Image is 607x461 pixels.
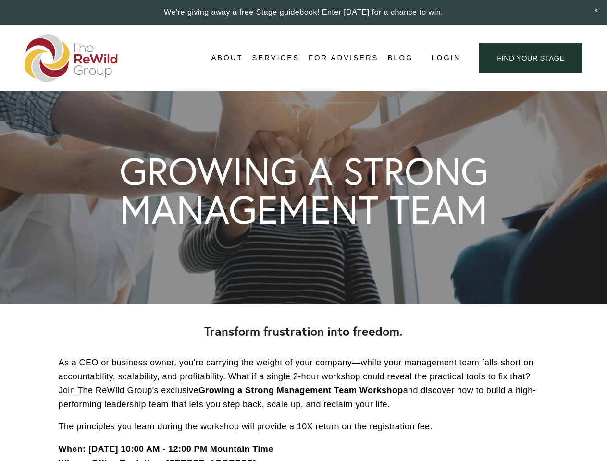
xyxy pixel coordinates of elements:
[479,43,582,73] a: find your stage
[252,51,299,64] span: Services
[59,356,549,411] p: As a CEO or business owner, you're carrying the weight of your company—while your management team...
[211,51,243,65] a: folder dropdown
[431,51,460,64] a: Login
[252,51,299,65] a: folder dropdown
[198,386,403,395] strong: Growing a Strong Management Team Workshop
[120,190,488,229] h1: MANAGEMENT TEAM
[204,323,403,339] strong: Transform frustration into freedom.
[309,51,378,65] a: For Advisers
[387,51,413,65] a: Blog
[59,420,549,434] p: The principles you learn during the workshop will provide a 10X return on the registration fee.
[211,51,243,64] span: About
[25,34,119,82] img: The ReWild Group
[59,444,86,454] strong: When:
[120,152,488,190] h1: GROWING A STRONG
